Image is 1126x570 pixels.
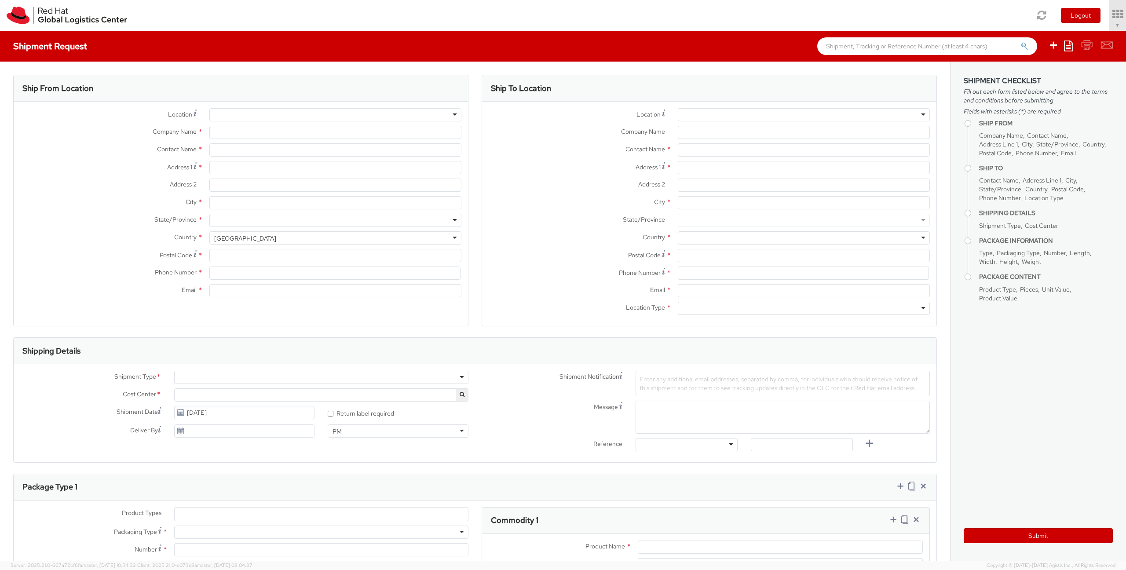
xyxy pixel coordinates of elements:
span: Phone Number [979,194,1020,202]
div: [GEOGRAPHIC_DATA] [214,234,276,243]
span: master, [DATE] 08:04:37 [197,562,252,568]
h4: Package Information [979,237,1113,244]
h3: Commodity 1 [491,516,538,525]
span: Shipment Notification [559,372,619,381]
span: Location [168,110,192,118]
h3: Ship From Location [22,84,93,93]
span: Client: 2025.21.0-c073d8a [137,562,252,568]
span: Copyright © [DATE]-[DATE] Agistix Inc., All Rights Reserved [987,562,1115,569]
span: Company Name [621,128,665,135]
span: Weight [1022,258,1041,266]
span: Location Type [626,303,665,311]
span: Message [594,403,618,411]
span: Width [979,258,995,266]
span: State/Province [1036,140,1078,148]
span: Address 1 [167,163,192,171]
span: Number [1044,249,1066,257]
span: Country [643,233,665,241]
h3: Shipping Details [22,347,80,355]
span: Unit Value [1042,285,1070,293]
span: Cost Center [123,390,156,400]
span: Postal Code [1051,185,1084,193]
span: City [1022,140,1032,148]
span: Product Type [979,285,1016,293]
span: Contact Name [979,176,1019,184]
span: Phone Number [1016,149,1057,157]
span: Height [999,258,1018,266]
span: Contact Name [1027,132,1067,139]
span: Shipment Date [117,407,158,417]
span: Phone Number [619,269,661,277]
span: City [654,198,665,206]
span: Phone Number [155,268,197,276]
span: State/Province [979,185,1021,193]
span: Product Value [979,294,1017,302]
img: rh-logistics-00dfa346123c4ec078e1.svg [7,7,127,24]
span: Email [1061,149,1076,157]
span: Postal Code [160,251,192,259]
span: Reference [593,440,622,448]
span: Address Line 1 [1023,176,1061,184]
span: Fill out each form listed below and agree to the terms and conditions before submitting [964,87,1113,105]
span: Address Line 1 [979,140,1018,148]
span: Company Name [979,132,1023,139]
span: Pieces [1020,285,1038,293]
button: Submit [964,528,1113,543]
span: City [1065,176,1076,184]
h4: Shipping Details [979,210,1113,216]
span: Product Name [585,542,625,550]
span: Packaging Type [114,528,157,536]
h3: Package Type 1 [22,482,77,491]
label: Return label required [328,408,395,418]
span: Deliver By [130,426,158,435]
span: State/Province [623,216,665,223]
span: Postal Code [979,149,1012,157]
span: Cost Center [1025,222,1058,230]
span: Country [174,233,197,241]
input: Return label required [328,411,333,417]
span: State/Province [154,216,197,223]
span: Server: 2025.21.0-667a72bf6fa [11,562,136,568]
div: PM [333,427,342,436]
span: Contact Name [157,145,197,153]
span: Packaging Type [997,249,1040,257]
button: Logout [1061,8,1100,23]
span: Address 2 [170,180,197,188]
h4: Shipment Request [13,41,87,51]
span: Country [1082,140,1104,148]
span: Address 1 [636,163,661,171]
span: Postal Code [628,251,661,259]
span: Shipment Type [979,222,1021,230]
span: Location Type [1024,194,1064,202]
span: Fields with asterisks (*) are required [964,107,1113,116]
span: Length [1070,249,1090,257]
span: Location [636,110,661,118]
h3: Shipment Checklist [964,77,1113,85]
span: ▼ [1115,22,1120,29]
span: Contact Name [625,145,665,153]
span: Email [650,286,665,294]
span: Product Types [122,509,161,517]
span: Number [135,545,157,553]
span: Product Type [588,560,625,568]
span: Email [182,286,197,294]
span: master, [DATE] 10:54:32 [82,562,136,568]
h4: Ship From [979,120,1113,127]
h4: Package Content [979,274,1113,280]
h3: Ship To Location [491,84,551,93]
h4: Ship To [979,165,1113,172]
span: Country [1025,185,1047,193]
span: Type [979,249,993,257]
span: Company Name [153,128,197,135]
span: Shipment Type [114,372,156,382]
span: Address 2 [638,180,665,188]
input: Shipment, Tracking or Reference Number (at least 4 chars) [817,37,1037,55]
span: Enter any additional email addresses, separated by comma, for individuals who should receive noti... [640,375,918,392]
span: City [186,198,197,206]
